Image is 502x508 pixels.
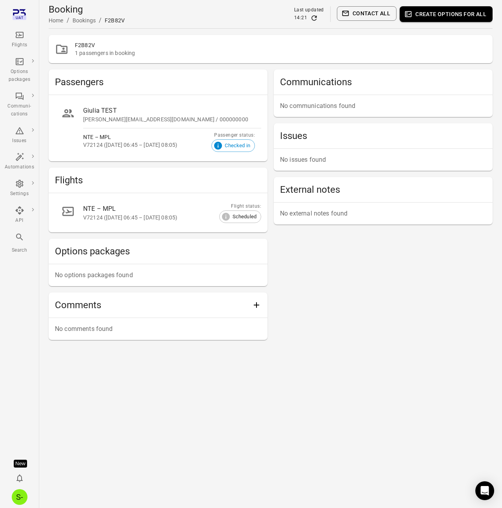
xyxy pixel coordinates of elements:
[5,163,34,171] div: Automations
[280,209,486,218] p: No external notes found
[55,245,261,258] h2: Options packages
[294,14,307,22] div: 14:21
[2,177,37,200] a: Settings
[5,137,34,145] div: Issues
[228,213,261,221] span: Scheduled
[12,470,27,486] button: Notifications
[280,76,486,88] h2: Communications
[49,3,125,16] h1: Booking
[49,16,125,25] nav: Breadcrumbs
[55,101,261,128] a: Giulia TEST[PERSON_NAME][EMAIL_ADDRESS][DOMAIN_NAME] / 000000000
[99,16,102,25] li: /
[83,204,242,214] div: NTE – MPL
[105,16,125,24] div: F2B82V
[55,299,249,311] h2: Comments
[219,203,261,210] div: Flight status:
[280,130,486,142] h2: Issues
[5,217,34,225] div: API
[220,142,255,150] span: Checked in
[294,6,324,14] div: Last updated
[67,16,69,25] li: /
[2,230,37,256] button: Search
[5,41,34,49] div: Flights
[83,133,208,141] div: NTE – MPL
[83,214,242,221] div: V72124 ([DATE] 06:45 – [DATE] 08:05)
[12,489,27,505] div: S-
[55,324,261,334] p: No comments found
[83,115,255,123] div: [PERSON_NAME][EMAIL_ADDRESS][DOMAIN_NAME] / 000000000
[400,6,493,22] button: Create options for all
[73,16,96,24] div: Bookings
[75,41,486,49] h2: F2B82V
[5,247,34,254] div: Search
[249,297,264,313] button: Add comment
[55,270,261,280] p: No options packages found
[55,199,261,226] a: NTE – MPLV72124 ([DATE] 06:45 – [DATE] 08:05)
[5,68,34,84] div: Options packages
[2,150,37,174] a: Automations
[5,102,34,118] div: Communi-cations
[14,460,27,468] div: Tooltip anchor
[55,174,261,186] h2: Flights
[310,14,318,22] button: Refresh data
[9,486,31,508] button: Sólberg - Volotea
[55,128,261,155] a: NTE – MPLV72124 ([DATE] 06:45 – [DATE] 08:05)Passenger status:Checked in
[280,101,486,111] p: No communications found
[2,203,37,227] a: API
[55,76,261,88] h2: Passengers
[2,89,37,121] a: Communi-cations
[337,6,397,21] button: Contact all
[83,141,208,149] div: V72124 ([DATE] 06:45 – [DATE] 08:05)
[2,55,37,86] a: Options packages
[2,124,37,147] a: Issues
[83,106,255,115] div: Giulia TEST
[75,49,486,57] div: 1 passengers in booking
[214,132,255,139] div: Passenger status:
[49,17,64,24] a: Home
[280,183,486,196] h2: External notes
[5,190,34,198] div: Settings
[2,28,37,51] a: Flights
[475,481,494,500] div: Open Intercom Messenger
[280,155,486,164] p: No issues found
